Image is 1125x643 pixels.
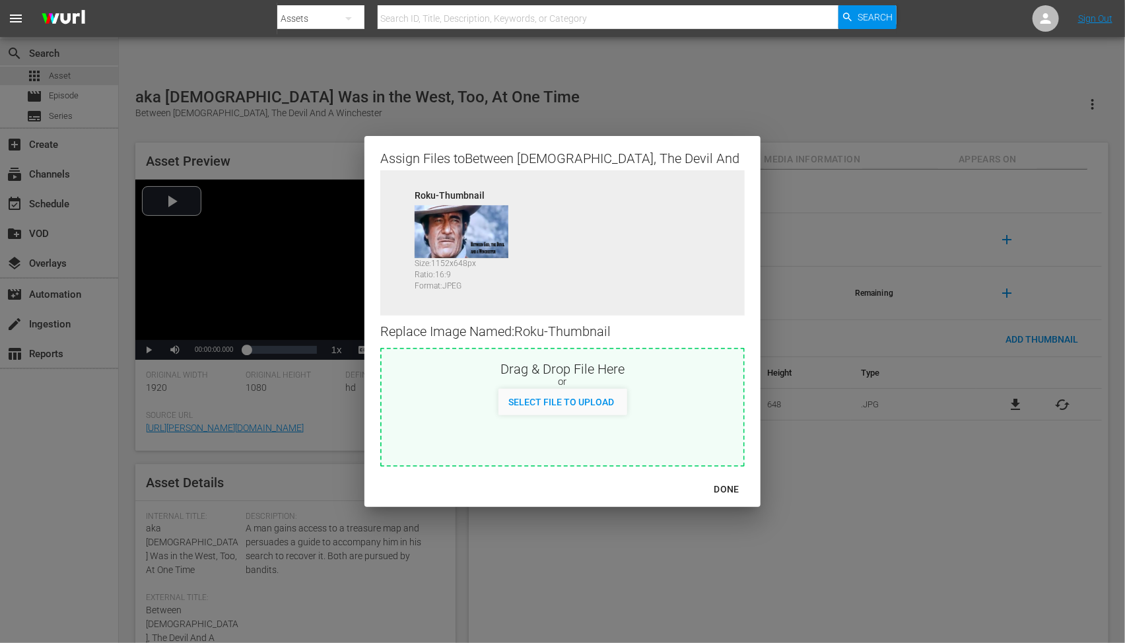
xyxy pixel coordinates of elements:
div: Size: 1152 x 648 px Ratio: 16:9 Format: JPEG [415,258,520,286]
img: ans4CAIJ8jUAAAAAAAAAAAAAAAAAAAAAAAAgQb4GAAAAAAAAAAAAAAAAAAAAAAAAJMjXAAAAAAAAAAAAAAAAAAAAAAAAgAT5G... [32,3,95,34]
span: Select File to Upload [498,397,625,407]
div: Replace Image Named: Roku-Thumbnail [380,316,745,348]
span: Search [858,5,893,29]
div: or [382,376,743,389]
div: Roku-Thumbnail [415,189,520,198]
button: Select File to Upload [498,389,625,413]
div: Drag & Drop File Here [382,360,743,376]
div: DONE [704,481,750,498]
img: 153100002-Roku-Thumbnail_v1.jpg [415,205,508,258]
div: Assign Files to Between [DEMOGRAPHIC_DATA], The Devil And A Winchester [380,149,745,165]
a: Sign Out [1078,13,1112,24]
button: DONE [699,477,755,502]
span: menu [8,11,24,26]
